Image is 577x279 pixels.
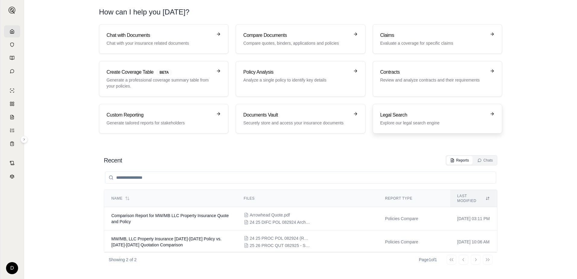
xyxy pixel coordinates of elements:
a: Documents VaultSecurely store and access your insurance documents [236,104,365,133]
a: ContractsReview and analyze contracts and their requirements [373,61,502,97]
td: Policies Compare [378,207,450,230]
span: 25 26 PROC QUT 082925 - Sompo.pdf [250,242,310,249]
a: Custom ReportingGenerate tailored reports for stakeholders [99,104,228,133]
p: Showing 2 of 2 [109,257,137,263]
button: Chats [474,156,496,165]
img: Expand sidebar [8,7,16,14]
p: Securely store and access your insurance documents [243,120,349,126]
a: Compare DocumentsCompare quotes, binders, applications and policies [236,24,365,54]
a: Chat [4,65,20,77]
div: Chats [477,158,493,163]
h3: Contracts [380,69,486,76]
a: ClaimsEvaluate a coverage for specific claims [373,24,502,54]
div: D [6,262,18,274]
h3: Create Coverage Table [107,69,212,76]
th: Report Type [378,190,450,207]
p: Explore our legal search engine [380,120,486,126]
p: Analyze a single policy to identify key details [243,77,349,83]
h2: Recent [104,156,122,165]
a: Prompt Library [4,52,20,64]
a: Legal Search Engine [4,170,20,182]
div: Name [111,196,229,201]
h3: Policy Analysis [243,69,349,76]
a: Policy AnalysisAnalyze a single policy to identify key details [236,61,365,97]
div: Last modified [457,194,490,203]
h3: Custom Reporting [107,111,212,119]
a: Create Coverage TableBETAGenerate a professional coverage summary table from your policies. [99,61,228,97]
h3: Claims [380,32,486,39]
p: Review and analyze contracts and their requirements [380,77,486,83]
h1: How can I help you [DATE]? [99,7,502,17]
a: Chat with DocumentsChat with your insurance related documents [99,24,228,54]
p: Generate tailored reports for stakeholders [107,120,212,126]
a: Coverage Table [4,138,20,150]
h3: Chat with Documents [107,32,212,39]
span: BETA [156,69,172,76]
div: Reports [450,158,469,163]
a: Contract Analysis [4,157,20,169]
a: Single Policy [4,85,20,97]
a: Documents Vault [4,39,20,51]
h3: Legal Search [380,111,486,119]
a: Policy Comparisons [4,98,20,110]
h3: Compare Documents [243,32,349,39]
p: Chat with your insurance related documents [107,40,212,46]
td: Policies Compare [378,230,450,254]
th: Files [237,190,378,207]
td: [DATE] 03:11 PM [450,207,497,230]
td: [DATE] 10:06 AM [450,230,497,254]
p: Evaluate a coverage for specific claims [380,40,486,46]
a: Custom Report [4,124,20,136]
div: Page 1 of 1 [419,257,437,263]
button: Expand sidebar [21,136,28,143]
span: Comparison Report for MW/MB LLC Property Insurance Quote and Policy [111,213,229,224]
button: Reports [447,156,473,165]
a: Home [4,25,20,37]
p: Compare quotes, binders, applications and policies [243,40,349,46]
h3: Documents Vault [243,111,349,119]
p: Generate a professional coverage summary table from your policies. [107,77,212,89]
span: 24 25 PROC POL 082924 (Redacted).pdf [250,235,310,241]
a: Claim Coverage [4,111,20,123]
a: Legal SearchExplore our legal search engine [373,104,502,133]
span: Arrowhead Quote.pdf [250,212,290,218]
span: MW/MB, LLC Property Insurance 2024-2025 Policy vs. 2025-2026 Quotation Comparison [111,236,222,247]
span: 24 25 DIFC POL 082924 Arch Specialty Insurance Company.pdf [250,219,310,225]
button: Expand sidebar [6,4,18,16]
